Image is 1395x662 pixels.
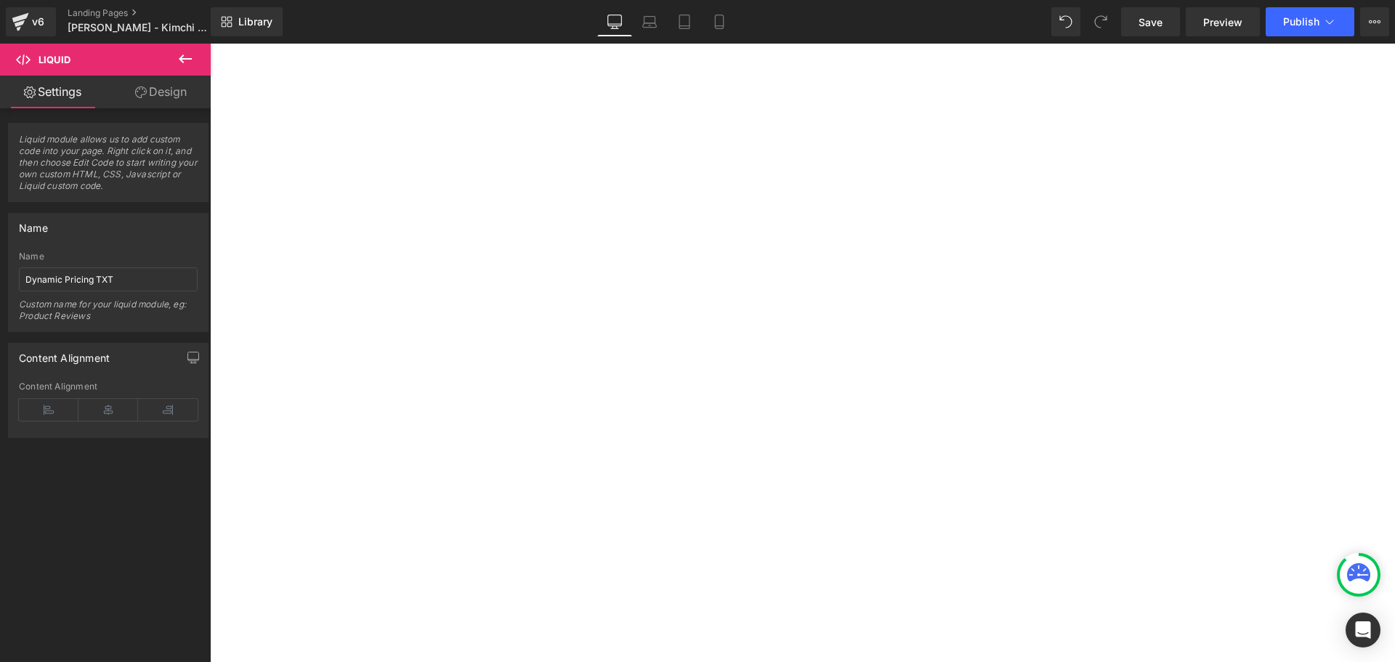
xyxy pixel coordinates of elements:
a: Preview [1186,7,1260,36]
button: Undo [1051,7,1080,36]
div: Name [19,251,198,262]
div: v6 [29,12,47,31]
a: Tablet [667,7,702,36]
span: Liquid module allows us to add custom code into your page. Right click on it, and then choose Edi... [19,134,198,201]
button: Redo [1086,7,1115,36]
button: More [1360,7,1389,36]
span: Liquid [39,54,70,65]
div: Open Intercom Messenger [1346,613,1380,647]
a: Laptop [632,7,667,36]
span: Publish [1283,16,1319,28]
button: Publish [1266,7,1354,36]
div: Custom name for your liquid module, eg: Product Reviews [19,299,198,331]
div: Content Alignment [19,382,198,392]
span: Library [238,15,272,28]
a: New Library [211,7,283,36]
div: Content Alignment [19,344,110,364]
a: Landing Pages [68,7,235,19]
a: Mobile [702,7,737,36]
a: Design [108,76,214,108]
span: [PERSON_NAME] - Kimchi One Special [68,22,207,33]
div: Name [19,214,48,234]
a: v6 [6,7,56,36]
a: Desktop [597,7,632,36]
span: Save [1139,15,1162,30]
span: Preview [1203,15,1242,30]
